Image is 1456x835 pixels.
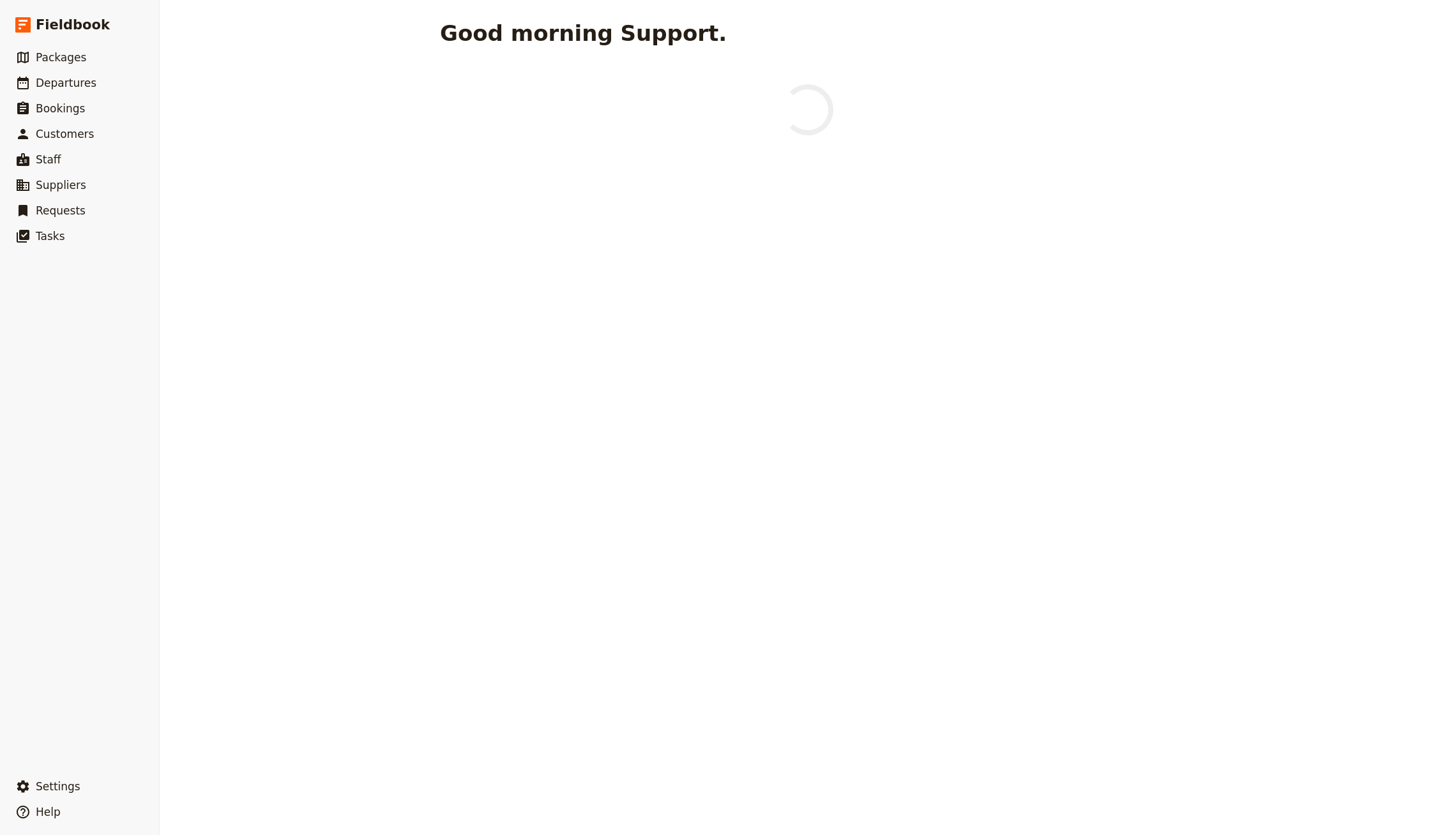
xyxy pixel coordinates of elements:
[36,204,86,217] span: Requests
[36,230,65,243] span: Tasks
[36,780,80,793] span: Settings
[440,20,727,46] h1: Good morning Support.
[36,128,94,140] span: Customers
[36,51,86,64] span: Packages
[36,179,86,192] span: Suppliers
[36,102,85,115] span: Bookings
[36,77,96,89] span: Departures
[36,15,110,34] span: Fieldbook
[36,153,61,166] span: Staff
[36,806,61,818] span: Help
